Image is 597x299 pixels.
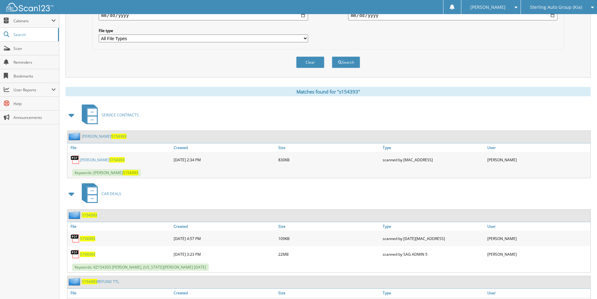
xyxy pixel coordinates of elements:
a: File [67,143,172,152]
button: Search [332,56,360,68]
div: [DATE] 4:57 PM [172,232,277,245]
a: S154393 [82,212,97,218]
a: User [486,289,590,297]
div: [PERSON_NAME] [486,153,590,166]
img: folder2.png [69,278,82,286]
a: [PERSON_NAME]S154393 [80,157,125,163]
a: Created [172,289,277,297]
a: Created [172,143,277,152]
img: PDF.png [71,234,80,243]
a: Created [172,222,277,231]
div: scanned by SAG ADMIN 5 [381,248,486,260]
a: Size [277,143,381,152]
div: [DATE] 2:34 PM [172,153,277,166]
img: PDF.png [71,155,80,164]
span: Keywords: [PERSON_NAME] [72,169,141,176]
img: scan123-logo-white.svg [6,3,53,11]
a: CAR DEALS [78,181,121,206]
span: Announcements [13,115,56,120]
span: S154393 [109,157,125,163]
a: SERVICE CONTRACTS [78,103,139,127]
span: Search [13,32,55,37]
span: S154393 [111,134,127,139]
a: File [67,289,172,297]
div: [PERSON_NAME] [486,232,590,245]
span: S154393 [123,170,138,175]
span: Cabinets [13,18,51,24]
button: Clear [296,56,324,68]
a: [PERSON_NAME]S154393 [82,134,127,139]
span: Keywords: KZ154393 [PERSON_NAME], [US_STATE][PERSON_NAME] [DATE] [72,264,209,271]
a: Size [277,289,381,297]
a: Type [381,222,486,231]
span: User Reports [13,87,51,93]
a: S154393 [80,252,95,257]
div: 109KB [277,232,381,245]
span: CAR DEALS [102,191,121,196]
input: start [99,10,308,20]
label: File type [99,28,308,33]
a: S154393 [80,236,95,241]
a: Type [381,143,486,152]
a: Size [277,222,381,231]
div: Matches found for "s154393" [65,87,591,96]
span: Scan [13,46,56,51]
span: Sterling Auto Group (Kia) [530,5,582,9]
input: end [348,10,558,20]
span: Bookmarks [13,73,56,79]
span: Reminders [13,60,56,65]
a: File [67,222,172,231]
img: folder2.png [69,211,82,219]
a: S154393REFUND TTL [82,279,119,284]
span: SERVICE CONTRACTS [102,112,139,118]
div: [PERSON_NAME] [486,248,590,260]
img: folder2.png [69,132,82,140]
iframe: Chat Widget [566,269,597,299]
a: User [486,222,590,231]
div: 830KB [277,153,381,166]
span: Help [13,101,56,106]
a: Type [381,289,486,297]
div: scanned by [DATE][MAC_ADDRESS] [381,232,486,245]
div: scanned by [MAC_ADDRESS] [381,153,486,166]
img: PDF.png [71,249,80,259]
div: [DATE] 3:23 PM [172,248,277,260]
div: 22MB [277,248,381,260]
span: [PERSON_NAME] [470,5,505,9]
span: S154393 [82,279,97,284]
a: User [486,143,590,152]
